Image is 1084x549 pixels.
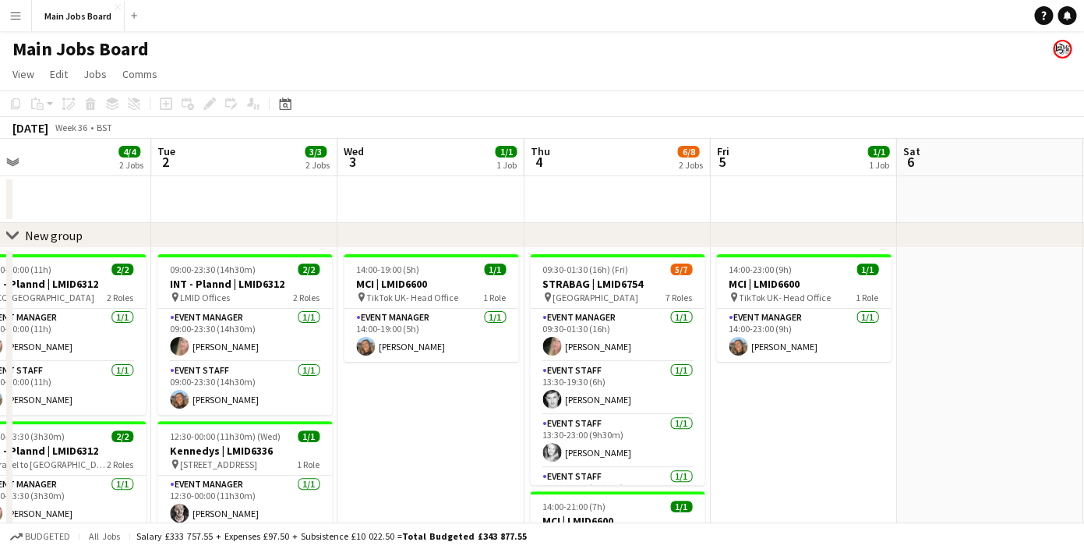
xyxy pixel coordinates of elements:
[25,228,83,243] div: New group
[44,64,74,84] a: Edit
[77,64,113,84] a: Jobs
[116,64,164,84] a: Comms
[86,530,123,542] span: All jobs
[1053,40,1072,58] app-user-avatar: Alanya O'Donnell
[12,120,48,136] div: [DATE]
[136,530,527,542] div: Salary £333 757.55 + Expenses £97.50 + Subsistence £10 022.50 =
[25,531,70,542] span: Budgeted
[32,1,125,31] button: Main Jobs Board
[12,67,34,81] span: View
[83,67,107,81] span: Jobs
[12,37,149,61] h1: Main Jobs Board
[6,64,41,84] a: View
[8,528,72,545] button: Budgeted
[402,530,527,542] span: Total Budgeted £343 877.55
[97,122,112,133] div: BST
[50,67,68,81] span: Edit
[122,67,157,81] span: Comms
